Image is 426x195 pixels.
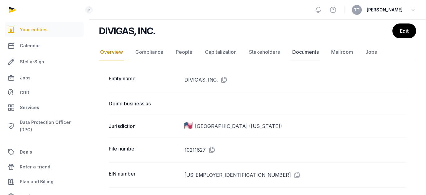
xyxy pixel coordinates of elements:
a: Stakeholders [248,43,281,61]
a: Edit [392,23,416,38]
a: CDD [5,87,84,99]
a: Jobs [364,43,378,61]
iframe: Chat Widget [395,165,426,195]
nav: Tabs [99,43,416,61]
a: Calendar [5,38,84,53]
a: Data Protection Officer (DPO) [5,116,84,136]
a: Deals [5,145,84,159]
dt: EIN number [109,170,179,180]
dt: Jurisdiction [109,122,179,130]
span: [GEOGRAPHIC_DATA] ([US_STATE]) [195,122,282,130]
span: Jobs [20,74,31,82]
dd: [US_EMPLOYER_IDENTIFICATION_NUMBER] [184,170,406,180]
a: People [175,43,194,61]
a: Overview [99,43,124,61]
a: Plan and Billing [5,174,84,189]
span: Plan and Billing [20,178,53,185]
dd: 10211627 [184,145,406,155]
a: Jobs [5,70,84,85]
a: Services [5,100,84,115]
span: Deals [20,148,32,156]
span: Your entities [20,26,48,33]
a: Your entities [5,22,84,37]
a: Capitalization [204,43,238,61]
a: Compliance [134,43,165,61]
button: TT [352,5,362,15]
a: Mailroom [330,43,354,61]
a: Refer a friend [5,159,84,174]
span: TT [354,8,360,12]
span: CDD [20,89,29,96]
span: [PERSON_NAME] [367,6,403,14]
span: Data Protection Officer (DPO) [20,119,81,134]
span: Calendar [20,42,40,49]
dt: Entity name [109,75,179,85]
dt: File number [109,145,179,155]
a: Documents [291,43,320,61]
span: Refer a friend [20,163,50,171]
span: Services [20,104,39,111]
a: StellarSign [5,54,84,69]
dt: Doing business as [109,100,179,107]
dd: DIVIGAS, INC. [184,75,406,85]
span: StellarSign [20,58,44,66]
h2: DIVIGAS, INC. [99,25,155,36]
